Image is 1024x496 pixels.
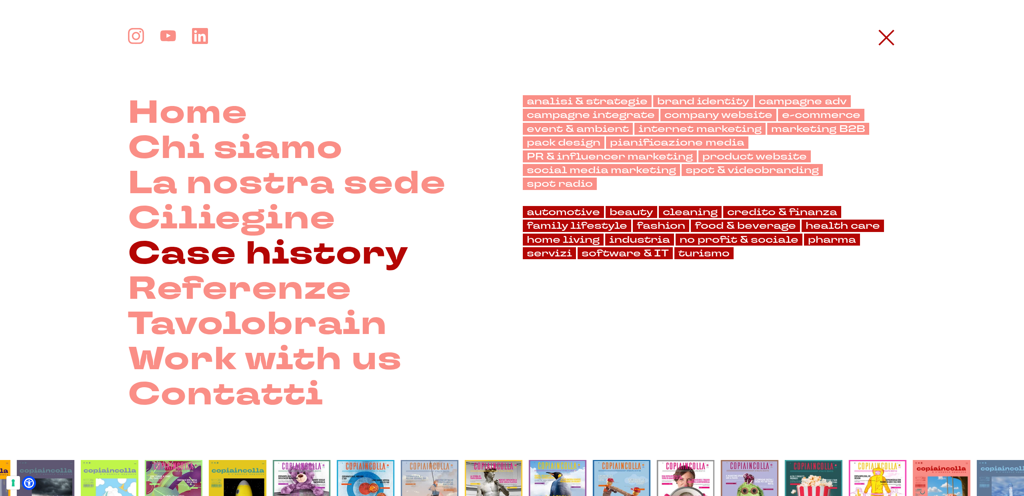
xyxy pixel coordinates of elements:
[6,476,20,490] button: Le tue preferenze relative al consenso per le tecnologie di tracciamento
[128,377,324,412] a: Contatti
[523,123,633,135] a: event & ambient
[128,201,336,236] a: Ciliegine
[653,95,753,107] a: brand identity
[13,21,19,27] img: website_grey.svg
[128,306,387,342] a: Tavolobrain
[698,150,811,162] a: product website
[523,220,631,232] a: family lifestyle
[34,46,40,53] img: tab_domain_overview_orange.svg
[634,123,766,135] a: internet marketing
[128,166,446,201] a: La nostra sede
[755,95,851,107] a: campagne adv
[674,247,734,259] a: turismo
[523,109,659,121] a: campagne integrate
[659,206,722,218] a: cleaning
[42,47,61,52] div: Dominio
[21,21,114,27] div: [PERSON_NAME]: [DOMAIN_NAME]
[83,46,89,53] img: tab_keywords_by_traffic_grey.svg
[523,95,652,107] a: analisi & strategie
[128,342,402,377] a: Work with us
[778,109,864,121] a: e-commerce
[523,164,680,176] a: social media marketing
[633,220,689,232] a: fashion
[802,220,884,232] a: health care
[24,478,34,488] a: Open Accessibility Menu
[804,234,860,246] a: pharma
[128,236,409,271] a: Case history
[606,206,657,218] a: beauty
[523,178,597,190] a: spot radio
[606,136,748,148] a: pianificazione media
[128,271,352,306] a: Referenze
[22,13,39,19] div: v 4.0.25
[92,47,130,52] div: Keyword (traffico)
[523,234,604,246] a: home living
[523,150,697,162] a: PR & influencer marketing
[691,220,800,232] a: food & beverage
[523,136,604,148] a: pack design
[13,13,19,19] img: logo_orange.svg
[660,109,776,121] a: company website
[676,234,802,246] a: no profit & sociale
[605,234,674,246] a: industria
[523,247,576,259] a: servizi
[523,206,604,218] a: automotive
[723,206,841,218] a: credito & finanza
[767,123,869,135] a: marketing B2B
[128,95,248,130] a: Home
[128,130,343,166] a: Chi siamo
[578,247,673,259] a: software & IT
[682,164,823,176] a: spot & videobranding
